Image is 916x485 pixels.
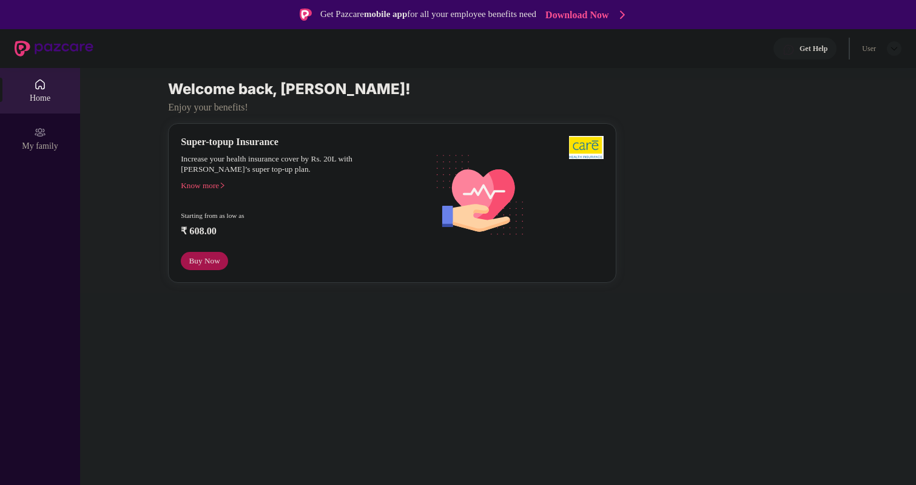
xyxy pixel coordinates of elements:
[181,252,228,270] button: Buy Now
[545,8,621,21] a: Download Now
[889,44,899,53] img: svg+xml;base64,PHN2ZyBpZD0iRHJvcGRvd24tMzJ4MzIiIHhtbG5zPSJodHRwOi8vd3d3LnczLm9yZy8yMDAwL3N2ZyIgd2...
[181,212,376,220] div: Starting from as low as
[181,136,428,148] div: Super-topup Insurance
[620,8,625,21] img: Stroke
[783,44,795,56] img: svg+xml;base64,PHN2ZyBpZD0iSGVscC0zMngzMiIgeG1sbnM9Imh0dHA6Ly93d3cudzMub3JnLzIwMDAvc3ZnIiB3aWR0aD...
[862,44,876,53] div: User
[15,41,93,56] img: New Pazcare Logo
[181,180,420,189] div: Know more
[428,140,533,248] img: svg+xml;base64,PHN2ZyB4bWxucz0iaHR0cDovL3d3dy53My5vcmcvMjAwMC9zdmciIHhtbG5zOnhsaW5rPSJodHRwOi8vd3...
[300,8,312,21] img: Logo
[364,9,407,19] strong: mobile app
[34,126,46,138] img: svg+xml;base64,PHN2ZyB3aWR0aD0iMjAiIGhlaWdodD0iMjAiIHZpZXdCb3g9IjAgMCAyMCAyMCIgZmlsbD0ibm9uZSIgeG...
[181,154,375,175] div: Increase your health insurance cover by Rs. 20L with [PERSON_NAME]’s super top-up plan.
[800,44,827,53] div: Get Help
[320,7,536,22] div: Get Pazcare for all your employee benefits need
[569,136,604,159] img: b5dec4f62d2307b9de63beb79f102df3.png
[168,101,828,114] div: Enjoy your benefits!
[34,78,46,90] img: svg+xml;base64,PHN2ZyBpZD0iSG9tZSIgeG1sbnM9Imh0dHA6Ly93d3cudzMub3JnLzIwMDAvc3ZnIiB3aWR0aD0iMjAiIG...
[181,225,416,240] div: ₹ 608.00
[219,182,226,189] span: right
[168,80,411,98] span: Welcome back, [PERSON_NAME]!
